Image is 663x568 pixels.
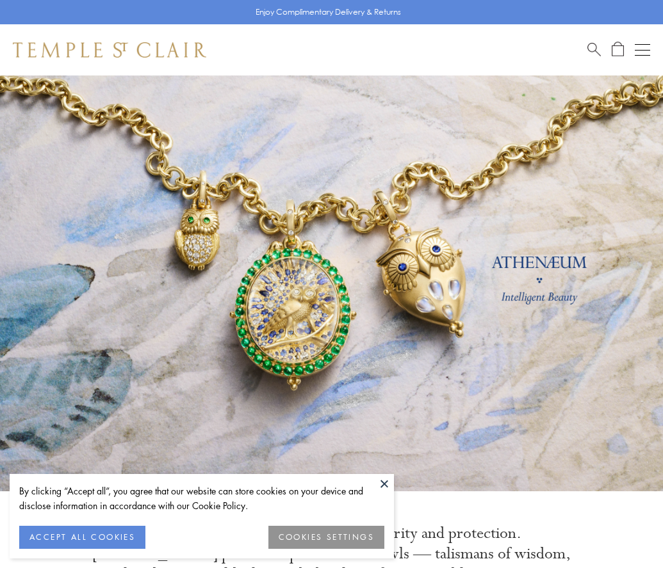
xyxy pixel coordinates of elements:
[256,6,401,19] p: Enjoy Complimentary Delivery & Returns
[587,42,601,58] a: Search
[19,484,384,513] div: By clicking “Accept all”, you agree that our website can store cookies on your device and disclos...
[612,42,624,58] a: Open Shopping Bag
[13,42,206,58] img: Temple St. Clair
[268,526,384,549] button: COOKIES SETTINGS
[635,42,650,58] button: Open navigation
[19,526,145,549] button: ACCEPT ALL COOKIES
